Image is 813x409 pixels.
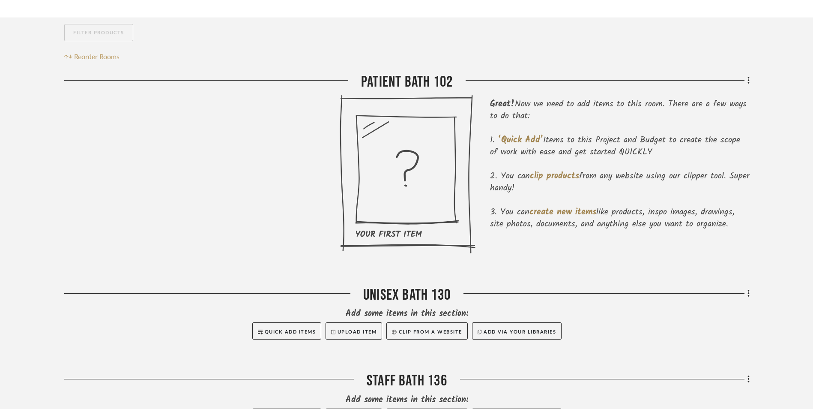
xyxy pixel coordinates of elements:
button: Clip from a website [386,322,467,340]
span: clip products [530,169,579,183]
button: Filter Products [64,24,133,42]
button: Reorder Rooms [64,52,120,62]
span: Quick Add Items [265,330,316,334]
button: Upload Item [326,322,382,340]
button: Quick Add Items [252,322,322,340]
div: Add some items in this section: [64,394,750,406]
li: You can like products, inspo images, drawings, site photos, documents, and anything else you want... [490,206,750,230]
span: Great! [490,97,515,111]
span: ‘Quick Add’ [498,133,543,147]
div: Now we need to add items to this room. There are a few ways to do that: [490,98,750,122]
span: create new items [529,205,596,219]
span: Reorder Rooms [74,52,120,62]
button: Add via your libraries [472,322,562,340]
div: Add some items in this section: [64,308,750,320]
li: You can from any website using our clipper tool. Super handy! [490,170,750,194]
span: Items to this Project and Budget to create the scope of work with ease and get started QUICKLY [490,133,740,159]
